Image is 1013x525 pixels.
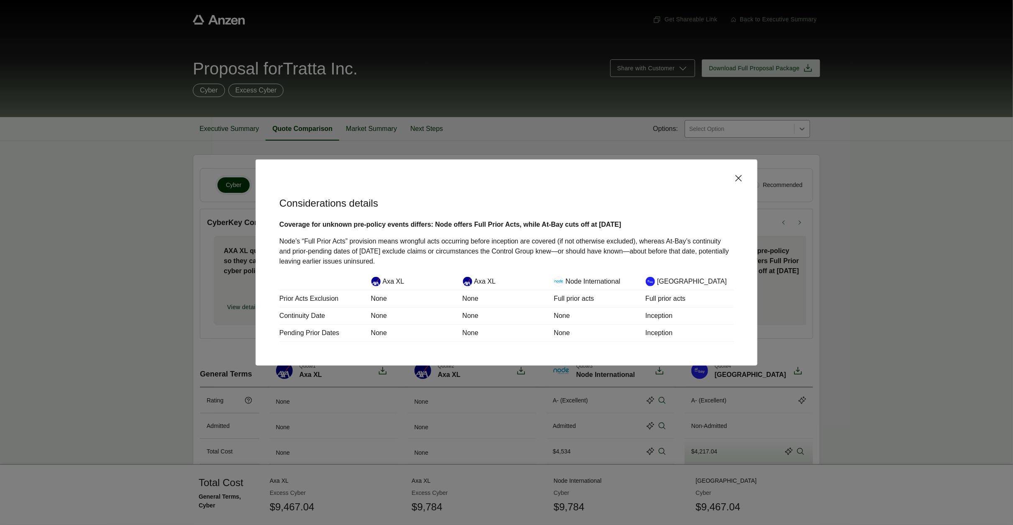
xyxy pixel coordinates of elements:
[474,277,496,287] p: Axa XL
[554,311,570,321] div: None
[279,220,734,230] p: Coverage for unknown pre-policy events differs: Node offers Full Prior Acts, while At-Bay cuts of...
[463,311,478,321] div: None
[554,277,564,287] img: Carrier logo
[463,294,478,304] div: None
[645,277,655,287] img: Carrier logo
[463,328,478,338] div: None
[645,311,673,321] div: Inception
[371,277,381,287] img: Carrier logo
[645,294,686,304] div: Full prior acts
[554,294,594,304] div: Full prior acts
[371,311,387,321] div: None
[645,328,673,338] div: Inception
[279,294,368,304] div: Prior Acts Exclusion
[279,236,734,266] p: Node’s “Full Prior Acts” provision means wrongful acts occurring before inception are covered (if...
[383,277,404,287] p: Axa XL
[565,277,620,287] p: Node International
[371,328,387,338] div: None
[279,328,368,338] div: Pending Prior Dates
[279,311,368,321] div: Continuity Date
[371,294,387,304] div: None
[463,277,473,287] img: Carrier logo
[657,277,727,287] p: [GEOGRAPHIC_DATA]
[269,183,744,210] h5: Considerations details
[554,328,570,338] div: None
